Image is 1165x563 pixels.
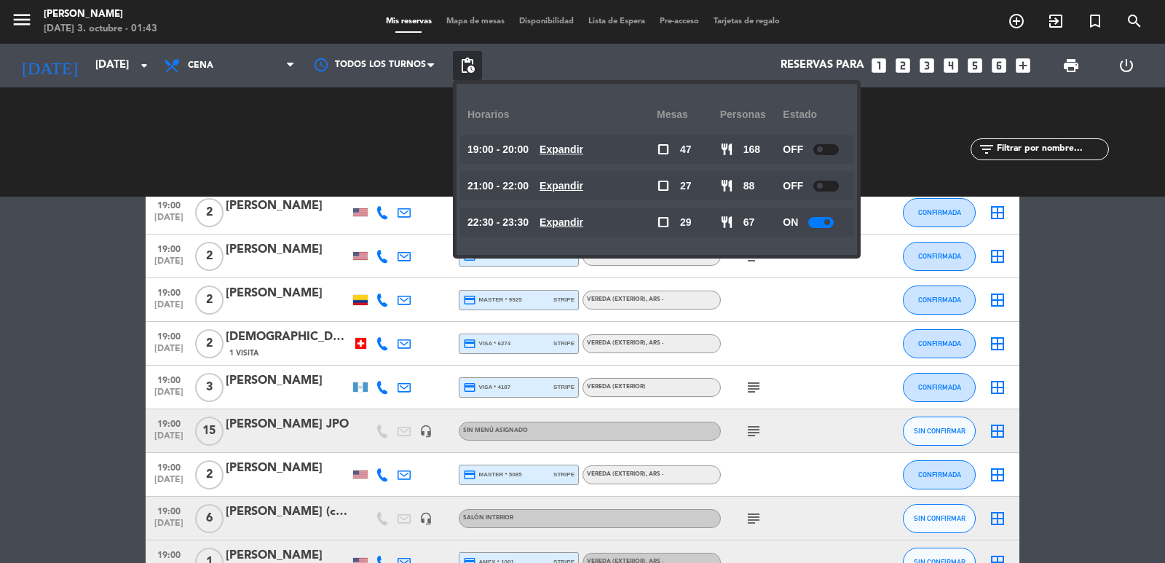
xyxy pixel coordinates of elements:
[195,460,224,489] span: 2
[463,468,522,481] span: master * 5085
[587,296,663,302] span: Vereda (EXTERIOR)
[459,57,476,74] span: pending_actions
[463,468,476,481] i: credit_card
[587,471,663,477] span: Vereda (EXTERIOR)
[917,56,936,75] i: looks_3
[918,471,961,479] span: CONFIRMADA
[226,503,349,521] div: [PERSON_NAME] (consultar con [PERSON_NAME])
[151,475,187,492] span: [DATE]
[743,178,755,194] span: 88
[151,213,187,229] span: [DATE]
[151,546,187,562] span: 19:00
[11,50,88,82] i: [DATE]
[680,141,692,158] span: 47
[914,514,965,522] span: SIN CONFIRMAR
[914,427,965,435] span: SIN CONFIRMAR
[720,95,783,135] div: personas
[989,335,1006,353] i: border_all
[657,95,720,135] div: Mesas
[1099,44,1154,87] div: LOG OUT
[989,248,1006,265] i: border_all
[745,510,762,527] i: subject
[463,515,513,521] span: Salón interior
[195,286,224,315] span: 2
[11,9,33,31] i: menu
[226,197,349,216] div: [PERSON_NAME]
[657,216,670,229] span: check_box_outline_blank
[463,337,476,350] i: credit_card
[151,502,187,519] span: 19:00
[783,141,803,158] span: OFF
[587,384,646,390] span: Vereda (EXTERIOR)
[151,431,187,448] span: [DATE]
[151,387,187,404] span: [DATE]
[463,294,476,307] i: credit_card
[463,294,522,307] span: master * 9925
[553,470,574,479] span: stripe
[463,428,528,433] span: Sin menú asignado
[720,143,733,156] span: restaurant
[467,214,529,231] span: 22:30 - 23:30
[893,56,912,75] i: looks_two
[188,60,213,71] span: Cena
[657,143,670,156] span: check_box_outline_blank
[553,339,574,348] span: stripe
[783,178,803,194] span: OFF
[990,56,1008,75] i: looks_6
[720,216,733,229] span: restaurant
[1118,57,1135,74] i: power_settings_new
[151,240,187,256] span: 19:00
[151,344,187,361] span: [DATE]
[467,141,529,158] span: 19:00 - 20:00
[463,381,510,394] span: visa * 4187
[151,519,187,535] span: [DATE]
[989,204,1006,221] i: border_all
[1008,12,1025,30] i: add_circle_outline
[941,56,960,75] i: looks_4
[745,422,762,440] i: subject
[151,256,187,273] span: [DATE]
[995,141,1108,157] input: Filtrar por nombre...
[226,328,349,347] div: [DEMOGRAPHIC_DATA][PERSON_NAME]
[989,510,1006,527] i: border_all
[463,337,510,350] span: visa * 6274
[1086,12,1104,30] i: turned_in_not
[226,459,349,478] div: [PERSON_NAME]
[195,417,224,446] span: 15
[419,425,433,438] i: headset_mic
[743,141,760,158] span: 168
[151,371,187,387] span: 19:00
[151,327,187,344] span: 19:00
[195,329,224,358] span: 2
[151,196,187,213] span: 19:00
[467,178,529,194] span: 21:00 - 22:00
[553,382,574,392] span: stripe
[44,22,157,36] div: [DATE] 3. octubre - 01:43
[918,339,961,347] span: CONFIRMADA
[151,283,187,300] span: 19:00
[680,214,692,231] span: 29
[1062,57,1080,74] span: print
[743,214,755,231] span: 67
[151,458,187,475] span: 19:00
[195,198,224,227] span: 2
[646,340,663,346] span: , ARS -
[781,59,864,72] span: Reservas para
[540,216,583,228] u: Expandir
[706,17,787,25] span: Tarjetas de regalo
[918,208,961,216] span: CONFIRMADA
[419,512,433,525] i: headset_mic
[587,340,663,346] span: Vereda (EXTERIOR)
[680,178,692,194] span: 27
[439,17,512,25] span: Mapa de mesas
[226,371,349,390] div: [PERSON_NAME]
[965,56,984,75] i: looks_5
[652,17,706,25] span: Pre-acceso
[989,422,1006,440] i: border_all
[869,56,888,75] i: looks_one
[657,179,670,192] span: check_box_outline_blank
[989,291,1006,309] i: border_all
[195,504,224,533] span: 6
[783,214,798,231] span: ON
[918,296,961,304] span: CONFIRMADA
